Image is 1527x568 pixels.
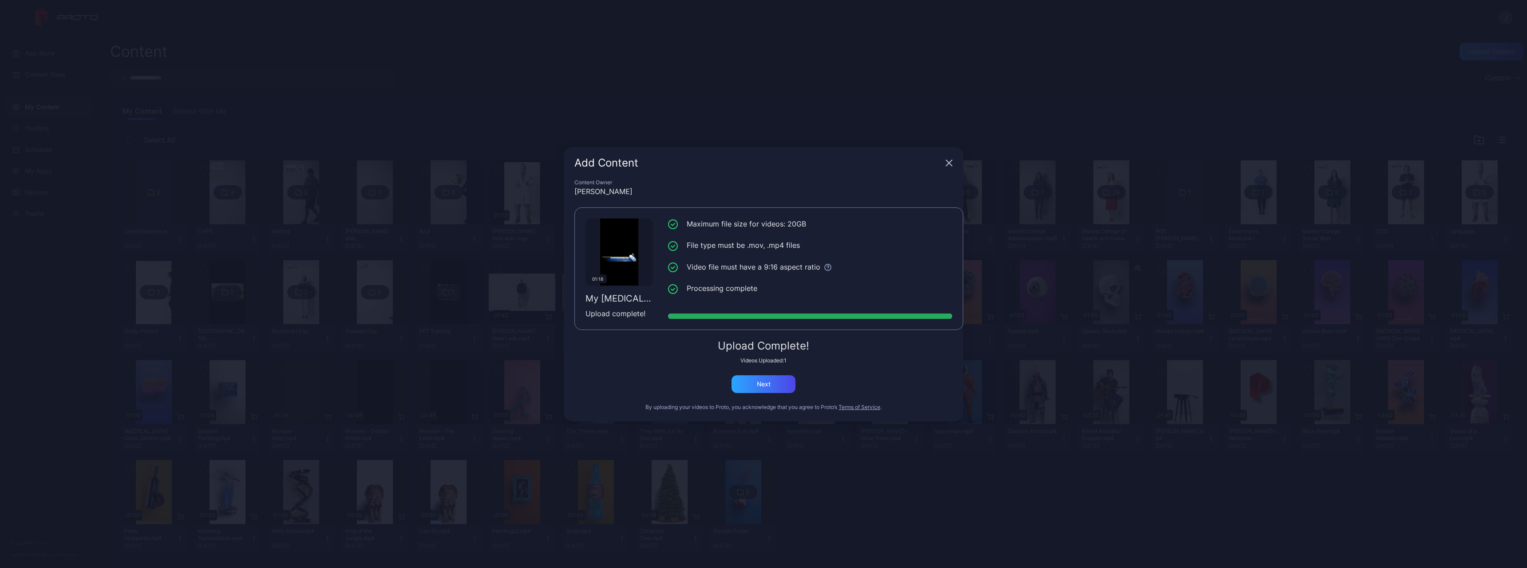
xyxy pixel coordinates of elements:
[668,218,952,230] li: Maximum file size for videos: 20GB
[574,158,942,168] div: Add Content
[668,240,952,251] li: File type must be .mov, .mp4 files
[839,404,880,411] button: Terms of Service
[668,283,952,294] li: Processing complete
[732,375,795,393] button: Next
[574,404,953,411] div: By uploading your videos to Proto, you acknowledge that you agree to Proto’s .
[757,381,771,388] div: Next
[574,357,953,364] div: Videos Uploaded: 1
[668,262,952,273] li: Video file must have a 9:16 aspect ratio
[574,186,953,197] div: [PERSON_NAME]
[585,293,653,304] div: My [MEDICAL_DATA] Conncection_1.mp4
[588,274,607,283] div: 01:18
[585,308,653,319] div: Upload complete!
[574,179,953,186] div: Content Owner
[574,341,953,351] div: Upload Complete!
